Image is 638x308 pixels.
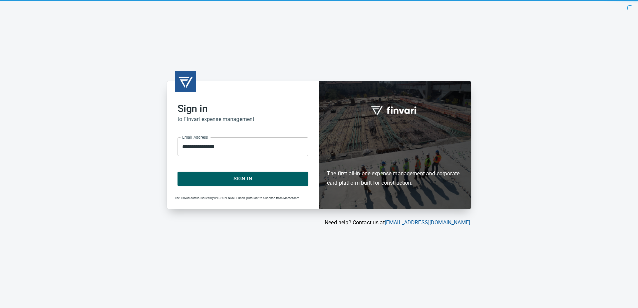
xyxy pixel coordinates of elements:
span: Sign In [185,174,301,183]
img: fullword_logo_white.png [370,102,420,118]
span: The Finvari card is issued by [PERSON_NAME] Bank, pursuant to a license from Mastercard [175,196,299,200]
a: [EMAIL_ADDRESS][DOMAIN_NAME] [385,219,470,226]
p: Need help? Contact us at [167,219,470,227]
div: Finvari [319,81,471,208]
img: transparent_logo.png [178,73,194,89]
h6: to Finvari expense management [178,115,308,124]
h2: Sign in [178,103,308,115]
h6: The first all-in-one expense management and corporate card platform built for construction. [327,130,463,188]
button: Sign In [178,172,308,186]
